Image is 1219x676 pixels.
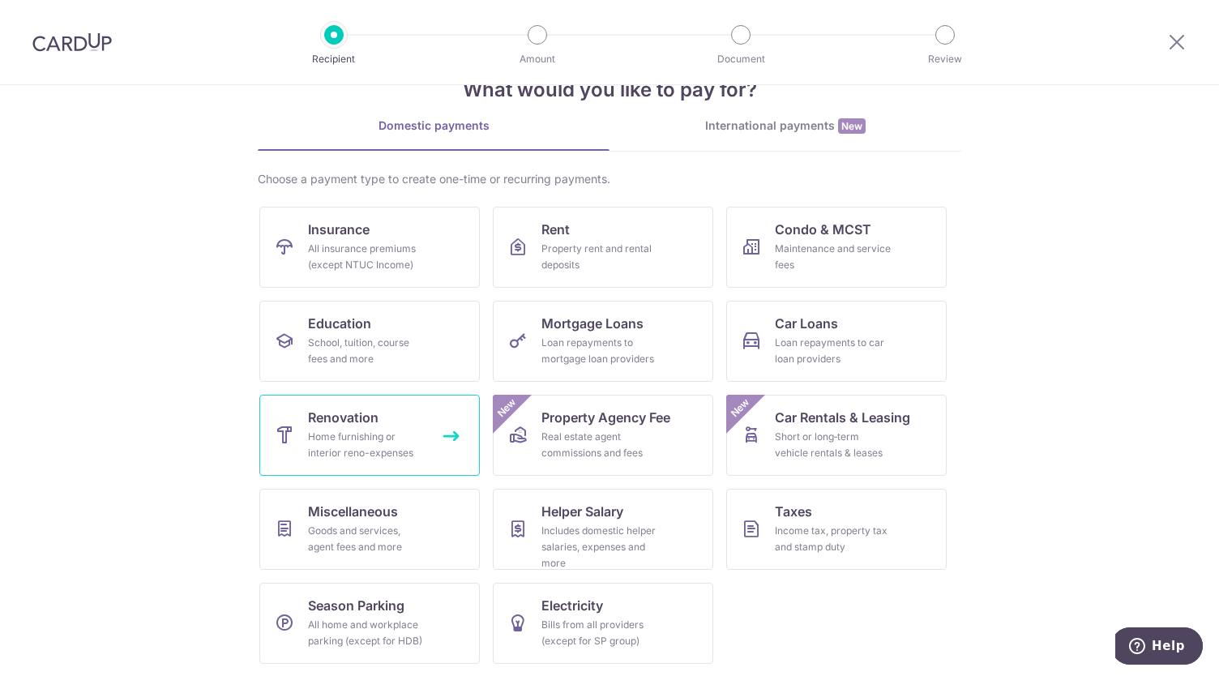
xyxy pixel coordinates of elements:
div: Includes domestic helper salaries, expenses and more [541,523,658,571]
a: Property Agency FeeReal estate agent commissions and feesNew [493,395,713,476]
div: Bills from all providers (except for SP group) [541,617,658,649]
div: Choose a payment type to create one-time or recurring payments. [258,171,961,187]
div: Income tax, property tax and stamp duty [775,523,892,555]
span: Rent [541,220,570,239]
div: All insurance premiums (except NTUC Income) [308,241,425,273]
a: Condo & MCSTMaintenance and service fees [726,207,947,288]
p: Document [681,51,801,67]
a: Season ParkingAll home and workplace parking (except for HDB) [259,583,480,664]
a: Helper SalaryIncludes domestic helper salaries, expenses and more [493,489,713,570]
div: Domestic payments [258,118,609,134]
a: TaxesIncome tax, property tax and stamp duty [726,489,947,570]
span: Helper Salary [541,502,623,521]
a: Car LoansLoan repayments to car loan providers [726,301,947,382]
a: Car Rentals & LeasingShort or long‑term vehicle rentals & leasesNew [726,395,947,476]
div: International payments [609,118,961,135]
p: Review [885,51,1005,67]
span: Help [36,11,70,26]
span: Electricity [541,596,603,615]
div: Property rent and rental deposits [541,241,658,273]
span: Property Agency Fee [541,408,670,427]
p: Amount [477,51,597,67]
span: Education [308,314,371,333]
div: Goods and services, agent fees and more [308,523,425,555]
a: RenovationHome furnishing or interior reno-expenses [259,395,480,476]
span: New [727,395,754,421]
span: Taxes [775,502,812,521]
iframe: Opens a widget where you can find more information [1115,627,1203,668]
span: Mortgage Loans [541,314,644,333]
span: Condo & MCST [775,220,871,239]
img: CardUp [32,32,112,52]
div: School, tuition, course fees and more [308,335,425,367]
a: ElectricityBills from all providers (except for SP group) [493,583,713,664]
span: New [838,118,866,134]
span: Renovation [308,408,379,427]
span: Season Parking [308,596,404,615]
a: EducationSchool, tuition, course fees and more [259,301,480,382]
div: Maintenance and service fees [775,241,892,273]
span: Insurance [308,220,370,239]
div: Loan repayments to mortgage loan providers [541,335,658,367]
a: Mortgage LoansLoan repayments to mortgage loan providers [493,301,713,382]
div: Real estate agent commissions and fees [541,429,658,461]
span: Miscellaneous [308,502,398,521]
span: Car Rentals & Leasing [775,408,910,427]
div: All home and workplace parking (except for HDB) [308,617,425,649]
span: Car Loans [775,314,838,333]
div: Loan repayments to car loan providers [775,335,892,367]
a: InsuranceAll insurance premiums (except NTUC Income) [259,207,480,288]
span: New [494,395,520,421]
h4: What would you like to pay for? [258,75,961,105]
a: RentProperty rent and rental deposits [493,207,713,288]
p: Recipient [274,51,394,67]
div: Short or long‑term vehicle rentals & leases [775,429,892,461]
a: MiscellaneousGoods and services, agent fees and more [259,489,480,570]
div: Home furnishing or interior reno-expenses [308,429,425,461]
